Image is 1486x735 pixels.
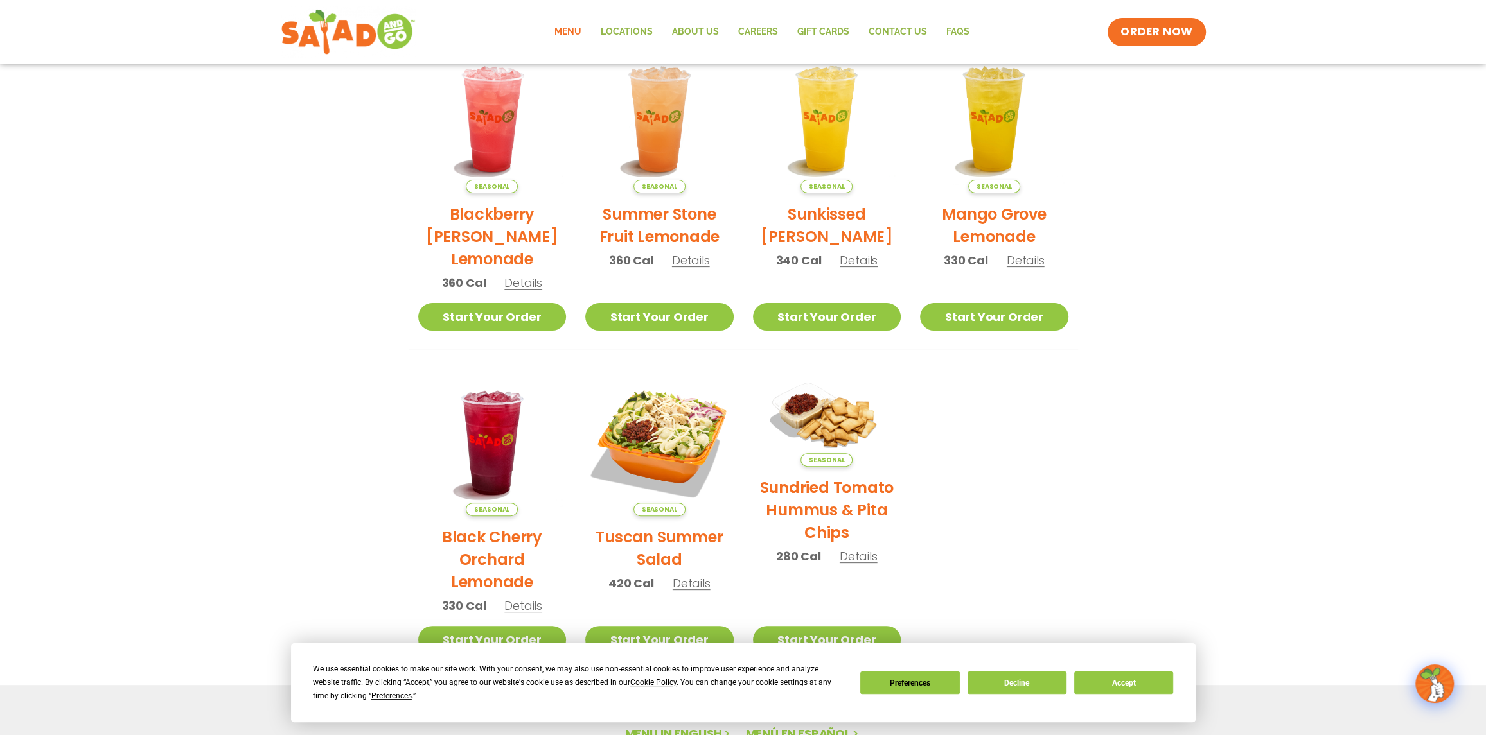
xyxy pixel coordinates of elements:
[418,368,567,517] img: Product photo for Black Cherry Orchard Lemonade
[291,643,1196,722] div: Cookie Consent Prompt
[585,368,734,517] img: Product photo for Tuscan Summer Salad
[776,548,821,565] span: 280 Cal
[442,597,486,614] span: 330 Cal
[418,626,567,653] a: Start Your Order
[585,303,734,331] a: Start Your Order
[630,678,677,687] span: Cookie Policy
[673,575,711,591] span: Details
[800,453,853,467] span: Seasonal
[753,368,901,467] img: Product photo for Sundried Tomato Hummus & Pita Chips
[672,252,710,268] span: Details
[800,180,853,193] span: Seasonal
[1007,252,1045,268] span: Details
[281,6,416,58] img: new-SAG-logo-768×292
[504,598,542,614] span: Details
[753,45,901,193] img: Product photo for Sunkissed Yuzu Lemonade
[585,626,734,653] a: Start Your Order
[633,180,686,193] span: Seasonal
[313,662,845,703] div: We use essential cookies to make our site work. With your consent, we may also use non-essential ...
[418,303,567,331] a: Start Your Order
[920,303,1068,331] a: Start Your Order
[609,252,653,269] span: 360 Cal
[545,17,979,47] nav: Menu
[840,252,878,268] span: Details
[585,203,734,248] h2: Summer Stone Fruit Lemonade
[920,45,1068,193] img: Product photo for Mango Grove Lemonade
[860,671,959,694] button: Preferences
[968,671,1066,694] button: Decline
[776,252,822,269] span: 340 Cal
[418,45,567,193] img: Product photo for Blackberry Bramble Lemonade
[753,303,901,331] a: Start Your Order
[1074,671,1173,694] button: Accept
[662,17,729,47] a: About Us
[466,503,518,516] span: Seasonal
[591,17,662,47] a: Locations
[920,203,1068,248] h2: Mango Grove Lemonade
[1108,18,1205,46] a: ORDER NOW
[944,252,988,269] span: 330 Cal
[418,526,567,593] h2: Black Cherry Orchard Lemonade
[968,180,1020,193] span: Seasonal
[504,275,542,291] span: Details
[753,203,901,248] h2: Sunkissed [PERSON_NAME]
[585,526,734,571] h2: Tuscan Summer Salad
[1417,666,1453,702] img: wpChatIcon
[608,575,654,592] span: 420 Cal
[585,45,734,193] img: Product photo for Summer Stone Fruit Lemonade
[466,180,518,193] span: Seasonal
[937,17,979,47] a: FAQs
[859,17,937,47] a: Contact Us
[729,17,788,47] a: Careers
[1120,24,1192,40] span: ORDER NOW
[788,17,859,47] a: GIFT CARDS
[753,476,901,544] h2: Sundried Tomato Hummus & Pita Chips
[442,274,486,291] span: 360 Cal
[371,691,412,700] span: Preferences
[545,17,591,47] a: Menu
[840,548,878,564] span: Details
[633,503,686,516] span: Seasonal
[418,203,567,270] h2: Blackberry [PERSON_NAME] Lemonade
[753,626,901,653] a: Start Your Order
